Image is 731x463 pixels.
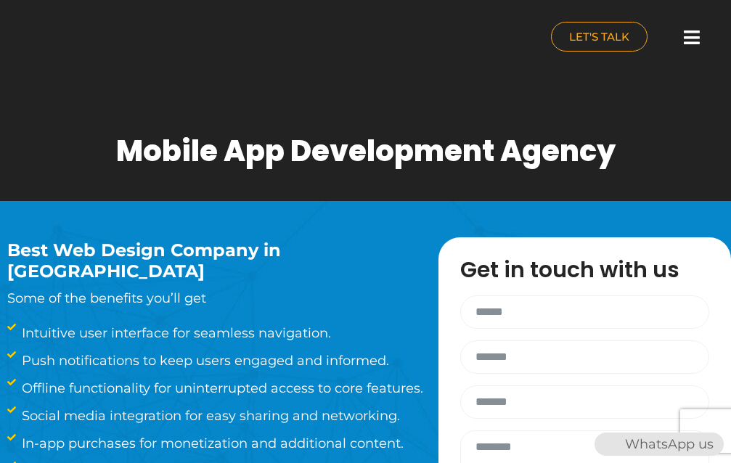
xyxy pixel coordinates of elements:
[460,259,723,281] h3: Get in touch with us
[7,7,359,70] a: nuance-qatar_logo
[595,436,724,452] a: WhatsAppWhatsApp us
[7,7,129,70] img: nuance-qatar_logo
[18,323,331,343] span: Intuitive user interface for seamless navigation.
[18,406,400,426] span: Social media integration for easy sharing and networking.
[596,433,619,456] img: WhatsApp
[7,240,395,282] h3: Best Web Design Company in [GEOGRAPHIC_DATA]
[7,288,395,308] p: Some of the benefits you’ll get
[18,351,389,371] span: Push notifications to keep users engaged and informed.
[551,22,648,52] a: LET'S TALK
[18,433,404,454] span: In-app purchases for monetization and additional content.
[595,433,724,456] div: WhatsApp us
[18,378,423,398] span: Offline functionality for uninterrupted access to core features.
[569,31,629,42] span: LET'S TALK
[116,134,616,168] h1: Mobile App Development Agency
